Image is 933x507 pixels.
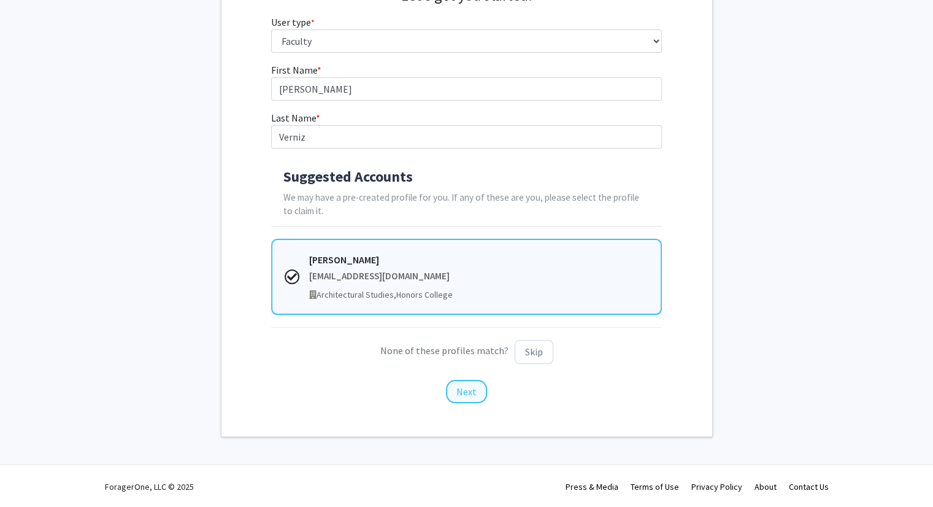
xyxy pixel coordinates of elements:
[9,452,52,498] iframe: Chat
[754,481,777,492] a: About
[396,289,453,300] span: Honors College
[271,64,317,76] span: First Name
[309,252,648,267] div: [PERSON_NAME]
[283,168,650,186] h4: Suggested Accounts
[789,481,829,492] a: Contact Us
[691,481,742,492] a: Privacy Policy
[446,380,487,403] button: Next
[631,481,679,492] a: Terms of Use
[309,269,648,284] div: [EMAIL_ADDRESS][DOMAIN_NAME]
[271,340,662,364] p: None of these profiles match?
[283,191,650,219] p: We may have a pre-created profile for you. If any of these are you, please select the profile to ...
[271,112,316,124] span: Last Name
[566,481,618,492] a: Press & Media
[271,15,315,29] label: User type
[515,340,553,364] button: Skip
[317,289,396,300] span: Architectural Studies,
